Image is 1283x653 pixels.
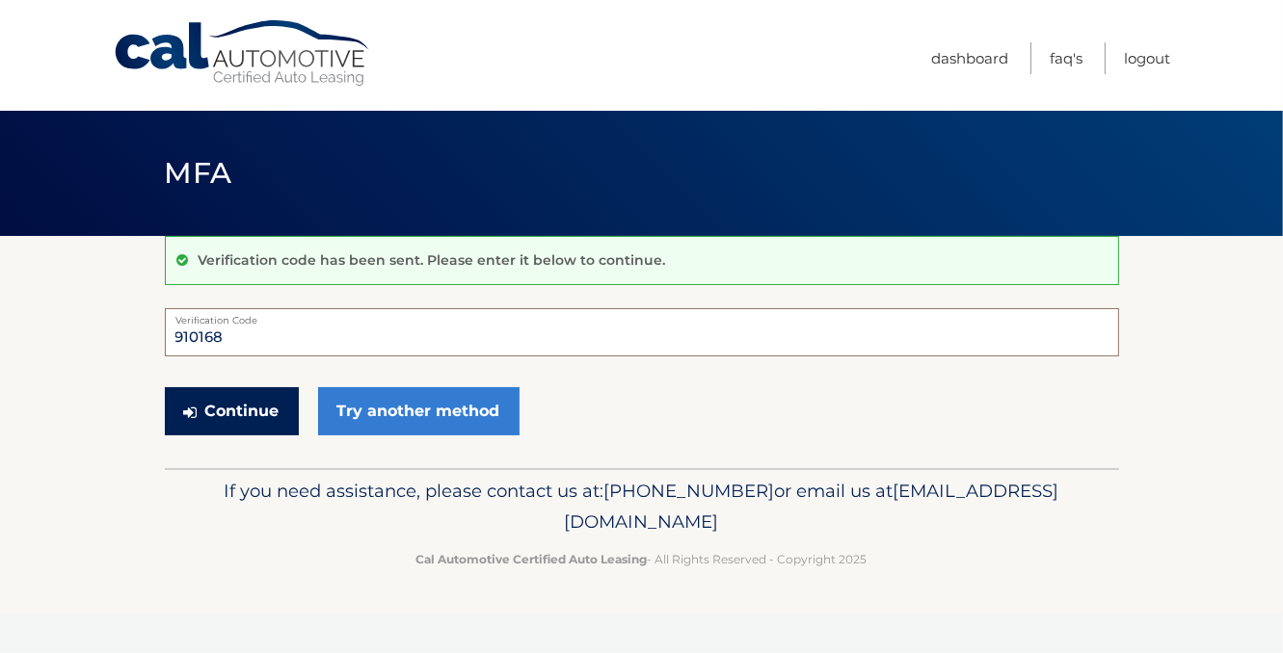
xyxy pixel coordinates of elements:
button: Continue [165,387,299,435]
a: Try another method [318,387,520,435]
input: Verification Code [165,308,1119,356]
span: [PHONE_NUMBER] [604,480,775,502]
a: Cal Automotive [113,19,373,88]
p: If you need assistance, please contact us at: or email us at [177,476,1107,537]
p: - All Rights Reserved - Copyright 2025 [177,549,1107,569]
label: Verification Code [165,308,1119,324]
span: MFA [165,155,232,191]
span: [EMAIL_ADDRESS][DOMAIN_NAME] [565,480,1059,533]
a: FAQ's [1050,42,1083,74]
a: Dashboard [931,42,1008,74]
strong: Cal Automotive Certified Auto Leasing [416,552,648,566]
p: Verification code has been sent. Please enter it below to continue. [199,251,666,269]
a: Logout [1124,42,1170,74]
